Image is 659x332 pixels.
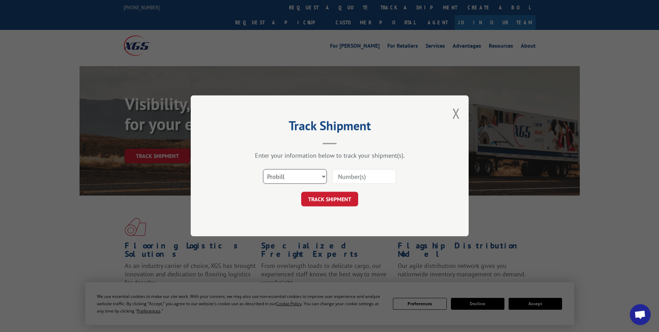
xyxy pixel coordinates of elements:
input: Number(s) [332,169,396,184]
div: Enter your information below to track your shipment(s). [225,152,434,160]
button: Close modal [452,104,460,122]
div: Open chat [630,304,651,325]
button: TRACK SHIPMENT [301,192,358,207]
h2: Track Shipment [225,121,434,134]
